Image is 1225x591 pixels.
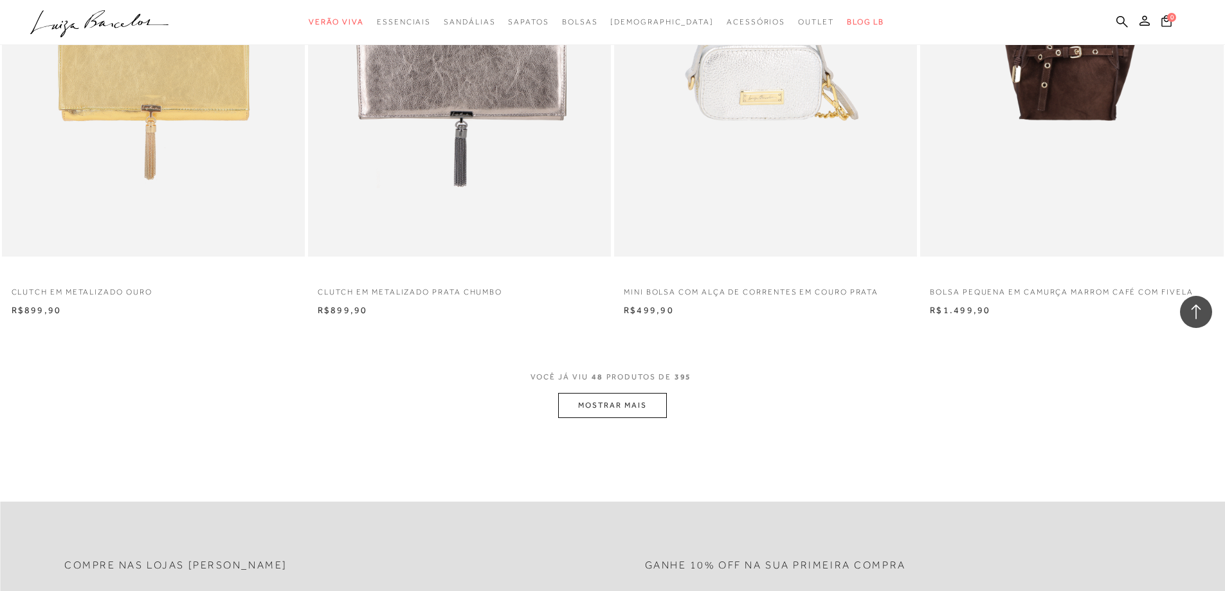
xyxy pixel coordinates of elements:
h2: Ganhe 10% off na sua primeira compra [645,559,906,572]
a: MINI BOLSA COM ALÇA DE CORRENTES EM COURO PRATA [614,279,917,298]
a: categoryNavScreenReaderText [377,10,431,34]
span: VOCÊ JÁ VIU PRODUTOS DE [531,372,695,381]
span: Acessórios [727,17,785,26]
span: Sapatos [508,17,549,26]
span: Essenciais [377,17,431,26]
span: R$499,90 [624,305,674,315]
button: MOSTRAR MAIS [558,393,666,418]
button: 0 [1157,14,1175,32]
span: 395 [675,372,692,381]
a: BLOG LB [847,10,884,34]
a: categoryNavScreenReaderText [309,10,364,34]
a: categoryNavScreenReaderText [562,10,598,34]
a: categoryNavScreenReaderText [727,10,785,34]
a: categoryNavScreenReaderText [508,10,549,34]
span: [DEMOGRAPHIC_DATA] [610,17,714,26]
span: 0 [1167,13,1176,22]
a: CLUTCH EM METALIZADO OURO [2,279,305,298]
span: 48 [592,372,603,381]
span: Outlet [798,17,834,26]
a: CLUTCH EM METALIZADO PRATA CHUMBO [308,279,611,298]
span: R$899,90 [318,305,368,315]
a: BOLSA PEQUENA EM CAMURÇA MARROM CAFÉ COM FIVELA [920,279,1223,298]
span: Sandálias [444,17,495,26]
a: categoryNavScreenReaderText [444,10,495,34]
a: categoryNavScreenReaderText [798,10,834,34]
h2: Compre nas lojas [PERSON_NAME] [64,559,287,572]
span: BLOG LB [847,17,884,26]
a: noSubCategoriesText [610,10,714,34]
span: R$899,90 [12,305,62,315]
span: R$1.499,90 [930,305,990,315]
span: Verão Viva [309,17,364,26]
span: Bolsas [562,17,598,26]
